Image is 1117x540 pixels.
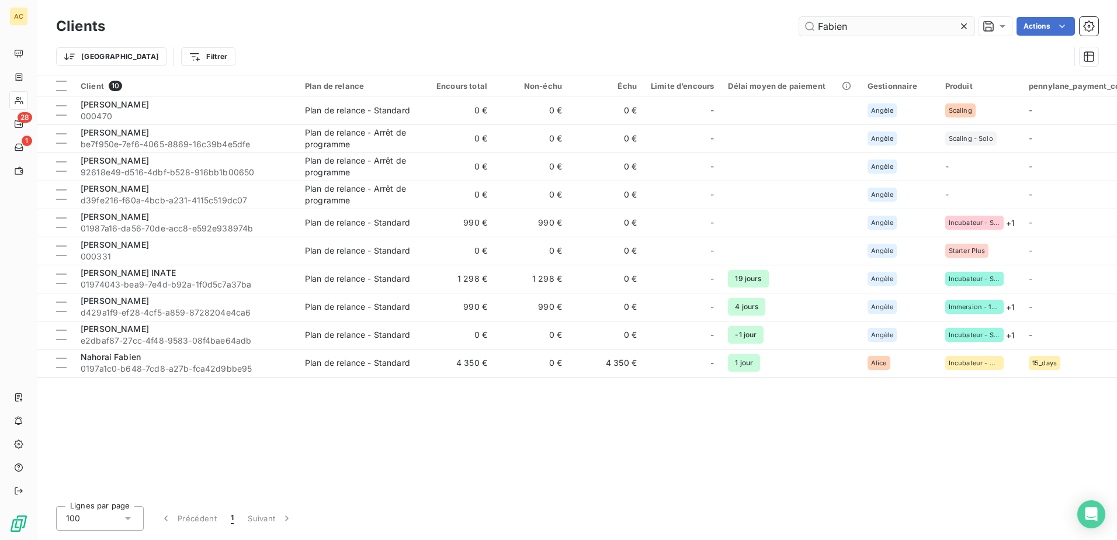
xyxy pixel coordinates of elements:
[949,107,972,114] span: Scaling
[305,301,410,313] div: Plan de relance - Standard
[871,303,893,310] span: Angèle
[305,155,412,178] div: Plan de relance - Arrêt de programme
[871,275,893,282] span: Angèle
[81,110,291,122] span: 000470
[231,513,234,524] span: 1
[569,153,644,181] td: 0 €
[949,331,1000,338] span: Incubateur - Solo
[1029,161,1032,171] span: -
[1029,245,1032,255] span: -
[305,127,412,150] div: Plan de relance - Arrêt de programme
[494,349,569,377] td: 0 €
[419,265,494,293] td: 1 298 €
[710,273,714,285] span: -
[18,112,32,123] span: 28
[1029,217,1032,227] span: -
[576,81,637,91] div: Échu
[305,217,410,229] div: Plan de relance - Standard
[501,81,562,91] div: Non-échu
[494,153,569,181] td: 0 €
[569,265,644,293] td: 0 €
[710,329,714,341] span: -
[81,363,291,375] span: 0197a1c0-b648-7cd8-a27b-fca42d9bbe95
[419,153,494,181] td: 0 €
[728,298,765,316] span: 4 jours
[494,209,569,237] td: 990 €
[728,326,764,344] span: -1 jour
[419,209,494,237] td: 990 €
[569,349,644,377] td: 4 350 €
[305,183,412,206] div: Plan de relance - Arrêt de programme
[66,513,80,524] span: 100
[81,81,104,91] span: Client
[1029,274,1032,283] span: -
[419,181,494,209] td: 0 €
[81,99,149,109] span: [PERSON_NAME]
[799,17,974,36] input: Rechercher
[81,279,291,290] span: 01974043-bea9-7e4d-b92a-1f0d5c7a37ba
[81,223,291,234] span: 01987a16-da56-70de-acc8-e592e938974b
[710,189,714,200] span: -
[241,506,300,531] button: Suivant
[9,7,28,26] div: AC
[871,247,893,254] span: Angèle
[569,124,644,153] td: 0 €
[81,296,149,306] span: [PERSON_NAME]
[569,293,644,321] td: 0 €
[949,219,1000,226] span: Incubateur - Solo
[569,181,644,209] td: 0 €
[494,96,569,124] td: 0 €
[949,303,1000,310] span: Immersion - 15 Mai 2025
[305,273,410,285] div: Plan de relance - Standard
[419,237,494,265] td: 0 €
[728,81,853,91] div: Délai moyen de paiement
[22,136,32,146] span: 1
[569,96,644,124] td: 0 €
[81,324,149,334] span: [PERSON_NAME]
[81,307,291,319] span: d429a1f9-ef28-4cf5-a859-8728204e4ca6
[710,357,714,369] span: -
[305,105,410,116] div: Plan de relance - Standard
[945,189,949,199] span: -
[494,293,569,321] td: 990 €
[945,81,1015,91] div: Produit
[871,135,893,142] span: Angèle
[305,81,412,91] div: Plan de relance
[871,191,893,198] span: Angèle
[710,245,714,257] span: -
[81,268,176,278] span: [PERSON_NAME] INATE
[81,195,291,206] span: d39fe216-f60a-4bcb-a231-4115c519dc07
[81,212,149,221] span: [PERSON_NAME]
[569,321,644,349] td: 0 €
[728,270,768,288] span: 19 jours
[224,506,241,531] button: 1
[1029,330,1032,340] span: -
[1077,500,1105,528] div: Open Intercom Messenger
[419,349,494,377] td: 4 350 €
[494,181,569,209] td: 0 €
[728,354,760,372] span: 1 jour
[9,514,28,533] img: Logo LeanPay
[305,357,410,369] div: Plan de relance - Standard
[651,81,714,91] div: Limite d’encours
[1006,301,1015,313] span: + 1
[494,124,569,153] td: 0 €
[494,265,569,293] td: 1 298 €
[871,331,893,338] span: Angèle
[949,247,986,254] span: Starter Plus
[710,133,714,144] span: -
[419,321,494,349] td: 0 €
[1029,105,1032,115] span: -
[81,184,149,193] span: [PERSON_NAME]
[1032,359,1057,366] span: 15_days
[81,251,291,262] span: 000331
[949,359,1000,366] span: Incubateur - Duo
[494,321,569,349] td: 0 €
[710,217,714,229] span: -
[81,167,291,178] span: 92618e49-d516-4dbf-b528-916bb1b00650
[181,47,235,66] button: Filtrer
[1006,217,1015,229] span: + 1
[1029,302,1032,311] span: -
[871,359,887,366] span: Alice
[1029,133,1032,143] span: -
